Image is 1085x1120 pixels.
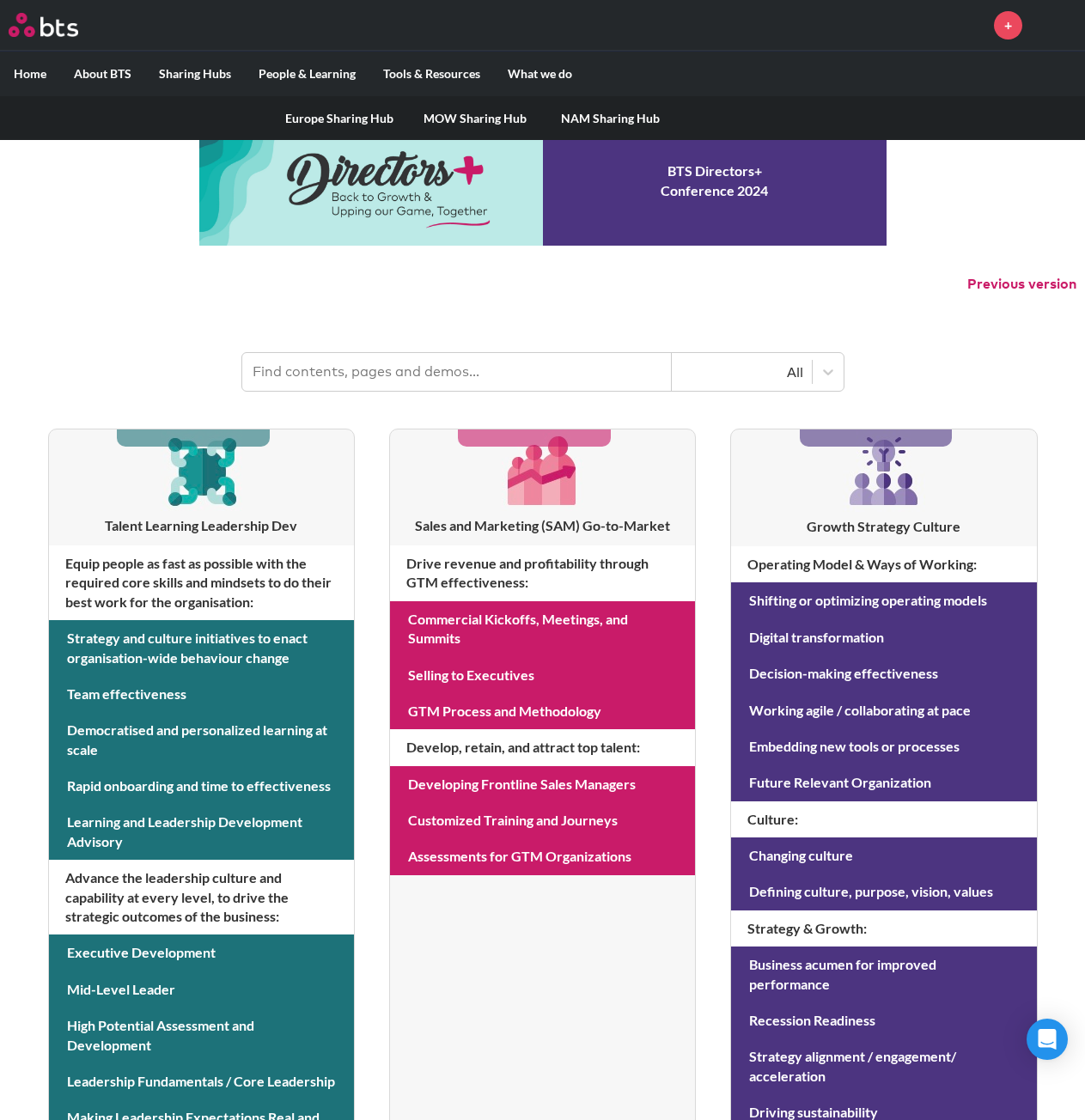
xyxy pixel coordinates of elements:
[680,362,803,381] div: All
[49,545,354,620] h4: Equip people as fast as possible with the required core skills and mindsets to do their best work...
[9,13,110,37] a: Go home
[967,275,1076,294] button: Previous version
[145,52,245,96] label: Sharing Hubs
[161,429,242,511] img: [object Object]
[245,52,369,96] label: People & Learning
[1035,4,1076,46] img: Colin Park
[731,801,1036,837] h4: Culture :
[731,517,1036,536] h3: Growth Strategy Culture
[390,516,695,535] h3: Sales and Marketing (SAM) Go-to-Market
[843,429,925,512] img: [object Object]
[242,353,672,391] input: Find contents, pages and demos...
[731,910,1036,947] h4: Strategy & Growth :
[390,729,695,765] h4: Develop, retain, and attract top talent :
[9,13,78,37] img: BTS Logo
[199,117,887,246] a: Conference 2024
[49,860,354,934] h4: Advance the leadership culture and capability at every level, to drive the strategic outcomes of ...
[994,11,1022,40] a: +
[502,429,583,511] img: [object Object]
[390,545,695,601] h4: Drive revenue and profitability through GTM effectiveness :
[494,52,586,96] label: What we do
[731,546,1036,582] h4: Operating Model & Ways of Working :
[49,516,354,535] h3: Talent Learning Leadership Dev
[60,52,145,96] label: About BTS
[369,52,494,96] label: Tools & Resources
[1027,1019,1068,1060] div: Open Intercom Messenger
[1035,4,1076,46] a: Profile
